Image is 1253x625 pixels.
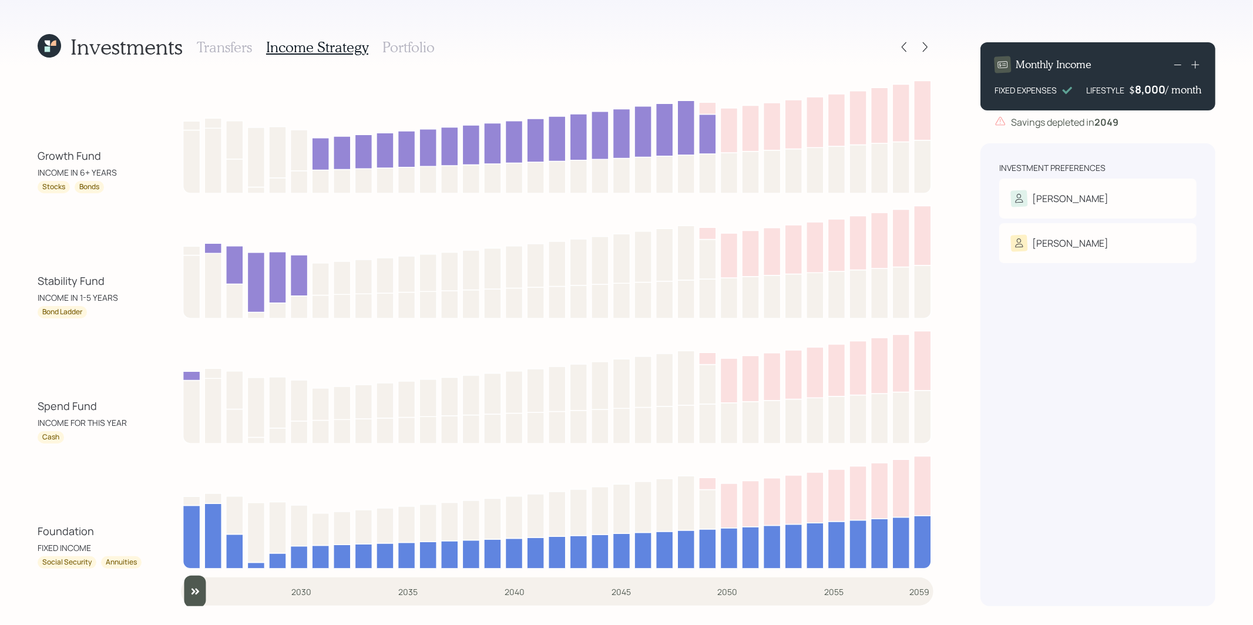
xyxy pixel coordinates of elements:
div: FIXED EXPENSES [995,84,1057,96]
div: INCOME IN 1-5 YEARS [38,291,118,304]
div: Investment Preferences [999,162,1106,174]
div: Bonds [79,182,99,192]
div: Annuities [106,557,137,567]
h4: $ [1129,83,1135,96]
div: FIXED INCOME [38,542,91,554]
div: Cash [42,432,59,442]
div: INCOME FOR THIS YEAR [38,416,127,429]
h3: Portfolio [382,39,435,56]
div: [PERSON_NAME] [1032,236,1108,250]
h4: / month [1165,83,1201,96]
div: Foundation [38,523,94,539]
div: LIFESTYLE [1086,84,1124,96]
h4: Monthly Income [1016,58,1091,71]
h3: Transfers [197,39,252,56]
h1: Investments [70,34,183,59]
div: Stability Fund [38,273,105,289]
div: Spend Fund [38,398,97,414]
div: INCOME IN 6+ YEARS [38,166,117,179]
b: 2049 [1094,116,1118,129]
h3: Income Strategy [266,39,368,56]
div: Stocks [42,182,65,192]
div: Social Security [42,557,92,567]
div: Bond Ladder [42,307,82,317]
div: 8,000 [1135,82,1165,96]
div: [PERSON_NAME] [1032,191,1108,206]
div: Savings depleted in [1011,115,1118,129]
div: Growth Fund [38,148,101,164]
